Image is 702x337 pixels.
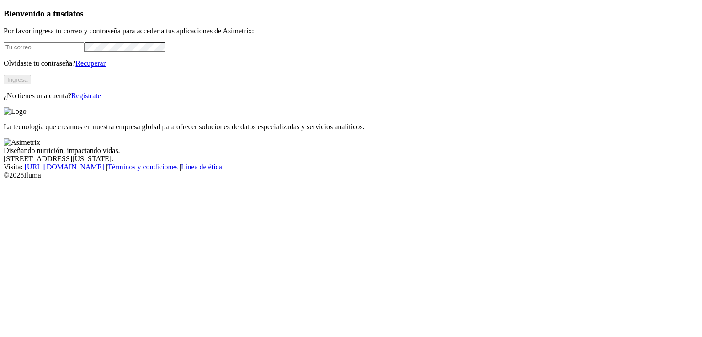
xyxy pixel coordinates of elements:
[181,163,222,171] a: Línea de ética
[25,163,104,171] a: [URL][DOMAIN_NAME]
[4,75,31,84] button: Ingresa
[4,155,698,163] div: [STREET_ADDRESS][US_STATE].
[4,42,85,52] input: Tu correo
[4,9,698,19] h3: Bienvenido a tus
[4,171,698,179] div: © 2025 Iluma
[71,92,101,100] a: Regístrate
[4,27,698,35] p: Por favor ingresa tu correo y contraseña para acceder a tus aplicaciones de Asimetrix:
[4,163,698,171] div: Visita : | |
[4,107,27,116] img: Logo
[75,59,106,67] a: Recuperar
[4,59,698,68] p: Olvidaste tu contraseña?
[4,147,698,155] div: Diseñando nutrición, impactando vidas.
[4,123,698,131] p: La tecnología que creamos en nuestra empresa global para ofrecer soluciones de datos especializad...
[4,92,698,100] p: ¿No tienes una cuenta?
[4,138,40,147] img: Asimetrix
[64,9,84,18] span: datos
[107,163,178,171] a: Términos y condiciones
